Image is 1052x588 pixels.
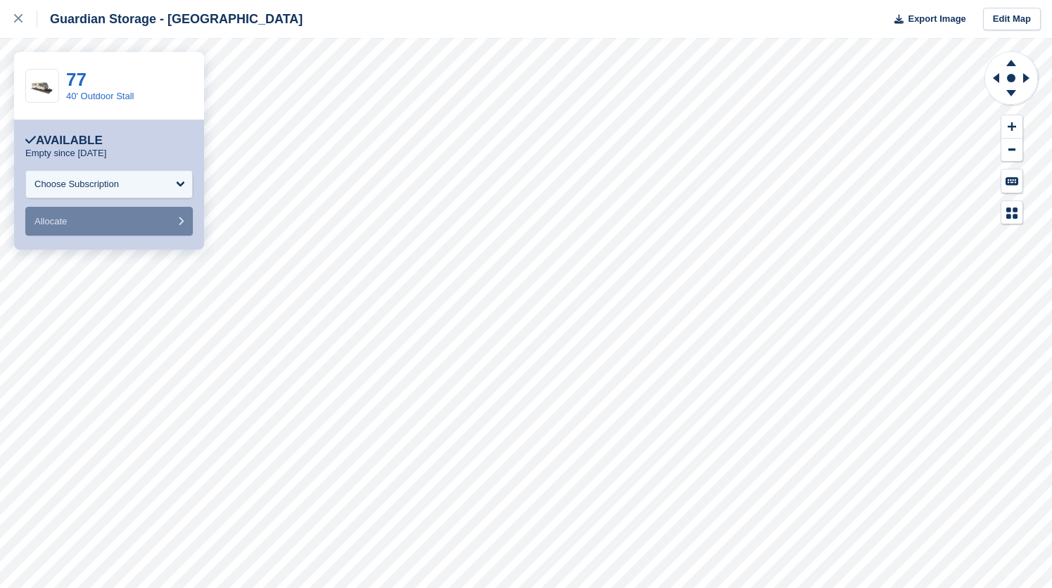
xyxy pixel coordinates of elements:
[886,8,966,31] button: Export Image
[37,11,303,27] div: Guardian Storage - [GEOGRAPHIC_DATA]
[1001,201,1022,224] button: Map Legend
[25,134,103,148] div: Available
[1001,115,1022,139] button: Zoom In
[66,91,134,101] a: 40' Outdoor Stall
[1001,139,1022,162] button: Zoom Out
[26,77,58,95] img: Caravan%20-%20R.jpg
[908,12,965,26] span: Export Image
[25,148,106,159] p: Empty since [DATE]
[1001,170,1022,193] button: Keyboard Shortcuts
[34,177,119,191] div: Choose Subscription
[66,69,87,90] a: 77
[983,8,1041,31] a: Edit Map
[34,216,67,226] span: Allocate
[25,207,193,236] button: Allocate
